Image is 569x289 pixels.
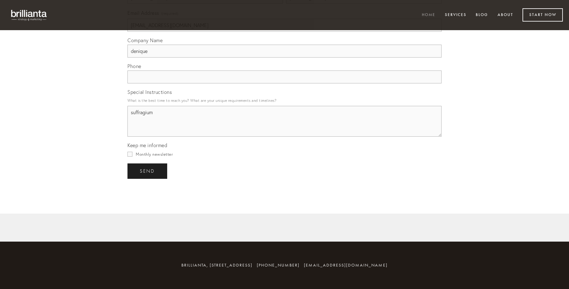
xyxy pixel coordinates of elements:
span: send [140,168,155,174]
span: [PHONE_NUMBER] [257,263,300,268]
a: Blog [472,10,492,20]
span: Keep me informed [127,142,167,148]
textarea: suffragium [127,106,442,137]
span: Monthly newsletter [136,152,173,157]
a: Services [441,10,470,20]
button: sendsend [127,163,167,179]
p: What is the best time to reach you? What are your unique requirements and timelines? [127,96,442,105]
span: brillianta, [STREET_ADDRESS] [181,263,252,268]
a: Start Now [523,8,563,22]
span: Phone [127,63,141,69]
a: [EMAIL_ADDRESS][DOMAIN_NAME] [304,263,388,268]
span: Special Instructions [127,89,172,95]
img: brillianta - research, strategy, marketing [6,6,52,24]
span: Company Name [127,37,163,43]
a: About [494,10,517,20]
input: Monthly newsletter [127,152,132,157]
a: Home [418,10,439,20]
